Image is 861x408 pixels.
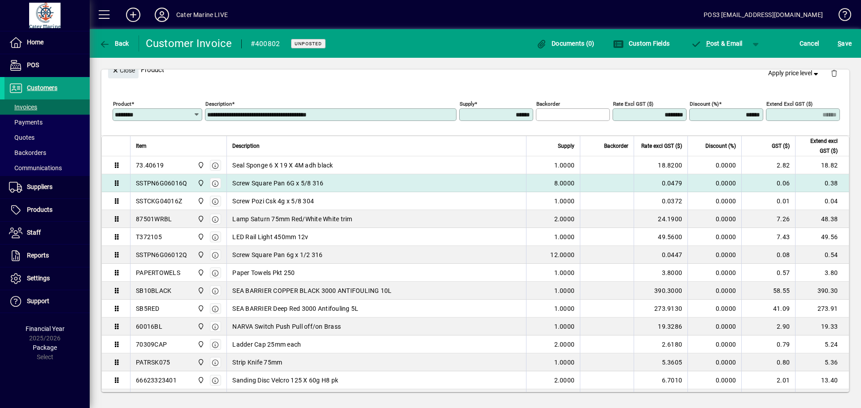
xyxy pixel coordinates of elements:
span: 1.0000 [554,197,575,206]
span: Screw Square Pan 6g x 1/2 316 [232,250,322,259]
span: Financial Year [26,325,65,332]
div: Cater Marine LIVE [176,8,228,22]
span: Discount (%) [705,141,736,151]
span: SEA BARRIER COPPER BLACK 3000 ANTIFOULING 10L [232,286,391,295]
td: 0.0000 [687,282,741,300]
div: PATRSK075 [136,358,170,367]
app-page-header-button: Back [90,35,139,52]
app-page-header-button: Close [106,66,141,74]
span: 1.0000 [554,304,575,313]
button: Cancel [797,35,822,52]
span: Cater Marine [195,286,205,296]
mat-label: Description [205,101,232,107]
span: Rate excl GST ($) [641,141,682,151]
td: 13.40 [795,371,849,389]
span: 1.0000 [554,161,575,170]
span: Ladder Cap 25mm each [232,340,301,349]
span: P [706,40,710,47]
span: Supply [558,141,574,151]
a: Home [4,31,90,54]
span: Back [99,40,129,47]
td: 390.30 [795,282,849,300]
td: 0.0000 [687,246,741,264]
div: 6.7010 [639,376,682,385]
span: 12.0000 [550,250,574,259]
span: S [838,40,841,47]
div: 66623323401 [136,376,177,385]
span: NARVA Switch Push Pull off/on Brass [232,322,341,331]
div: 19.3286 [639,322,682,331]
span: Invoices [9,103,37,111]
span: Products [27,206,52,213]
span: Unposted [295,41,322,47]
div: 87501WRBL [136,215,172,223]
span: Item [136,141,147,151]
div: 73.40619 [136,161,164,170]
button: Profile [148,7,176,23]
span: Staff [27,229,41,236]
a: Products [4,199,90,221]
div: 0.0372 [639,197,682,206]
span: 1.0000 [554,358,575,367]
span: Strip Knife 75mm [232,358,282,367]
td: 0.80 [741,353,795,371]
span: 8.0000 [554,179,575,188]
td: 6.70 [795,389,849,407]
mat-label: Discount (%) [690,101,719,107]
td: 2.82 [741,156,795,174]
span: Backorder [604,141,628,151]
span: Cater Marine [195,339,205,349]
button: Back [97,35,131,52]
td: 0.01 [741,192,795,210]
a: Staff [4,222,90,244]
span: Cater Marine [195,160,205,170]
span: POS [27,61,39,69]
td: 5.24 [795,335,849,353]
span: Lamp Saturn 75mm Red/White White trim [232,215,352,223]
div: SB10BLACK [136,286,171,295]
span: Cater Marine [195,232,205,242]
span: Home [27,39,43,46]
button: Close [108,62,139,78]
span: Documents (0) [536,40,595,47]
span: Reports [27,252,49,259]
span: Cater Marine [195,304,205,314]
span: Custom Fields [613,40,670,47]
div: 18.8200 [639,161,682,170]
td: 0.08 [741,246,795,264]
td: 7.26 [741,210,795,228]
div: POS3 [EMAIL_ADDRESS][DOMAIN_NAME] [704,8,823,22]
span: Extend excl GST ($) [801,136,838,156]
td: 2.90 [741,318,795,335]
div: Product [101,53,849,86]
td: 0.0000 [687,228,741,246]
span: LED Rail Light 450mm 12v [232,232,308,241]
div: 2.6180 [639,340,682,349]
a: Backorders [4,145,90,160]
td: 48.38 [795,210,849,228]
div: PAPERTOWELS [136,268,180,277]
button: Add [119,7,148,23]
span: Description [232,141,260,151]
td: 0.0000 [687,335,741,353]
span: 1.0000 [554,286,575,295]
span: Apply price level [768,69,820,78]
span: Cancel [800,36,819,51]
div: 70309CAP [136,340,167,349]
td: 5.36 [795,353,849,371]
span: 1.0000 [554,322,575,331]
td: 0.0000 [687,210,741,228]
button: Post & Email [686,35,747,52]
div: T372105 [136,232,162,241]
span: Cater Marine [195,196,205,206]
td: 0.54 [795,246,849,264]
div: 0.0479 [639,179,682,188]
mat-label: Product [113,101,131,107]
div: 390.3000 [639,286,682,295]
span: 2.0000 [554,376,575,385]
td: 273.91 [795,300,849,318]
span: Cater Marine [195,268,205,278]
div: SSTPN6G06012Q [136,250,187,259]
a: Reports [4,245,90,267]
td: 3.80 [795,264,849,282]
